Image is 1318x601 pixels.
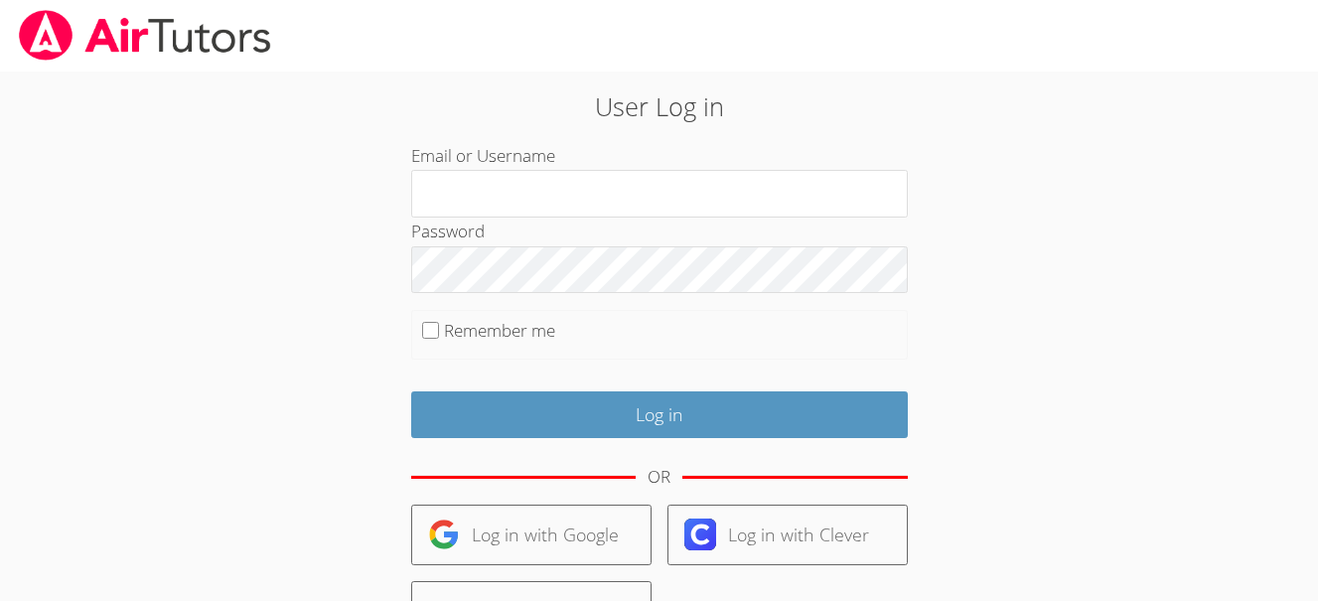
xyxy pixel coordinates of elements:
a: Log in with Google [411,505,652,565]
h2: User Log in [303,87,1015,125]
label: Email or Username [411,144,555,167]
div: OR [648,463,670,492]
img: airtutors_banner-c4298cdbf04f3fff15de1276eac7730deb9818008684d7c2e4769d2f7ddbe033.png [17,10,273,61]
label: Remember me [444,319,555,342]
img: google-logo-50288ca7cdecda66e5e0955fdab243c47b7ad437acaf1139b6f446037453330a.svg [428,519,460,550]
input: Log in [411,391,908,438]
label: Password [411,220,485,242]
a: Log in with Clever [667,505,908,565]
img: clever-logo-6eab21bc6e7a338710f1a6ff85c0baf02591cd810cc4098c63d3a4b26e2feb20.svg [684,519,716,550]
